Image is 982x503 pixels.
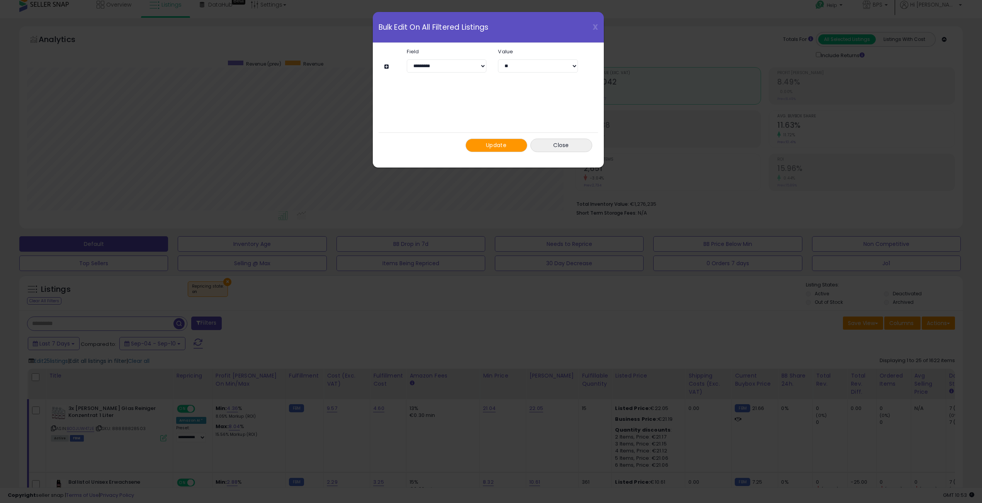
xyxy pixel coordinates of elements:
span: Bulk Edit On All Filtered Listings [379,24,489,31]
span: X [593,22,598,32]
button: Close [530,139,592,152]
span: Update [486,141,506,149]
label: Value [492,49,583,54]
label: Field [401,49,492,54]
